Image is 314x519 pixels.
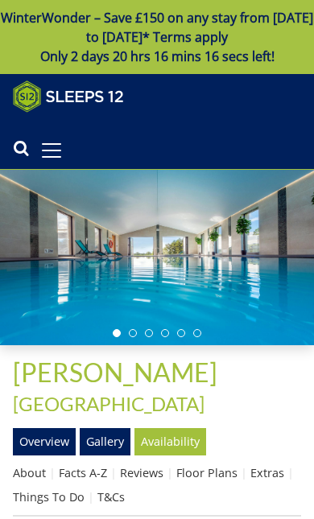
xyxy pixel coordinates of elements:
[59,465,107,480] a: Facts A-Z
[5,122,174,136] iframe: Customer reviews powered by Trustpilot
[176,465,238,480] a: Floor Plans
[134,428,206,455] a: Availability
[80,428,130,455] a: Gallery
[97,489,125,505] a: T&Cs
[13,489,85,505] a: Things To Do
[13,392,205,415] a: [GEOGRAPHIC_DATA]
[13,356,222,388] a: [PERSON_NAME]
[13,363,229,414] span: -
[13,356,217,388] span: [PERSON_NAME]
[13,465,46,480] a: About
[13,80,124,113] img: Sleeps 12
[13,428,76,455] a: Overview
[120,465,163,480] a: Reviews
[250,465,284,480] a: Extras
[40,47,275,65] span: Only 2 days 20 hrs 16 mins 16 secs left!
